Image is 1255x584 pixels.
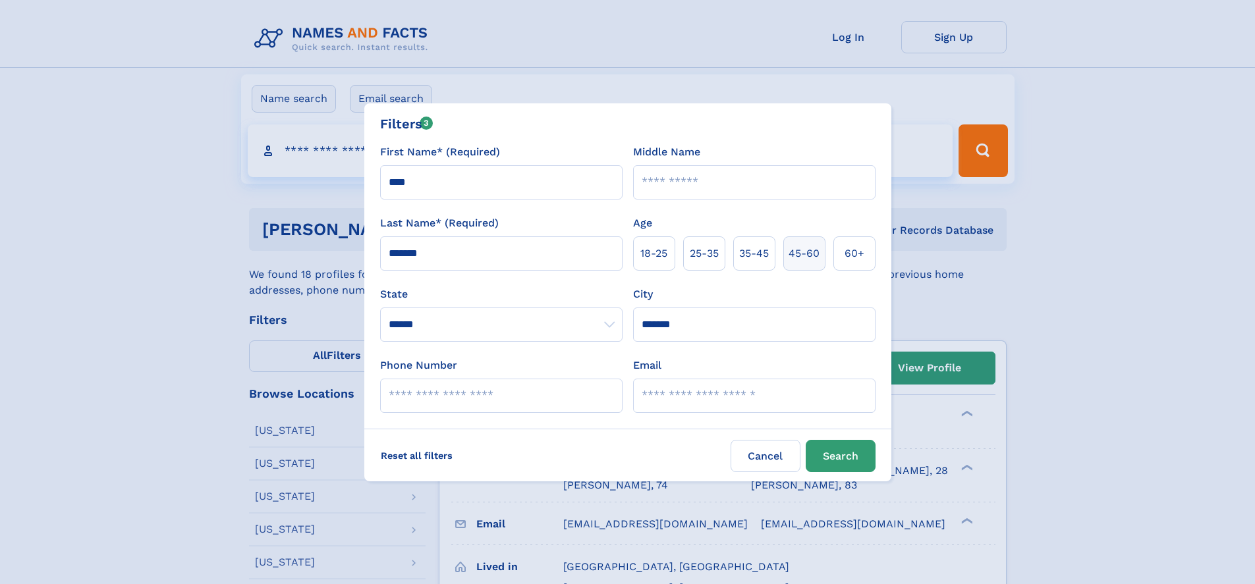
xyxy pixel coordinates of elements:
label: Age [633,215,652,231]
span: 18‑25 [640,246,667,261]
label: Cancel [731,440,800,472]
button: Search [806,440,876,472]
label: State [380,286,623,302]
span: 25‑35 [690,246,719,261]
label: Reset all filters [372,440,461,471]
div: Filters [380,114,433,134]
label: Phone Number [380,358,457,373]
span: 60+ [845,246,864,261]
span: 35‑45 [739,246,769,261]
label: Middle Name [633,144,700,160]
label: First Name* (Required) [380,144,500,160]
span: 45‑60 [789,246,820,261]
label: Last Name* (Required) [380,215,499,231]
label: Email [633,358,661,373]
label: City [633,286,653,302]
